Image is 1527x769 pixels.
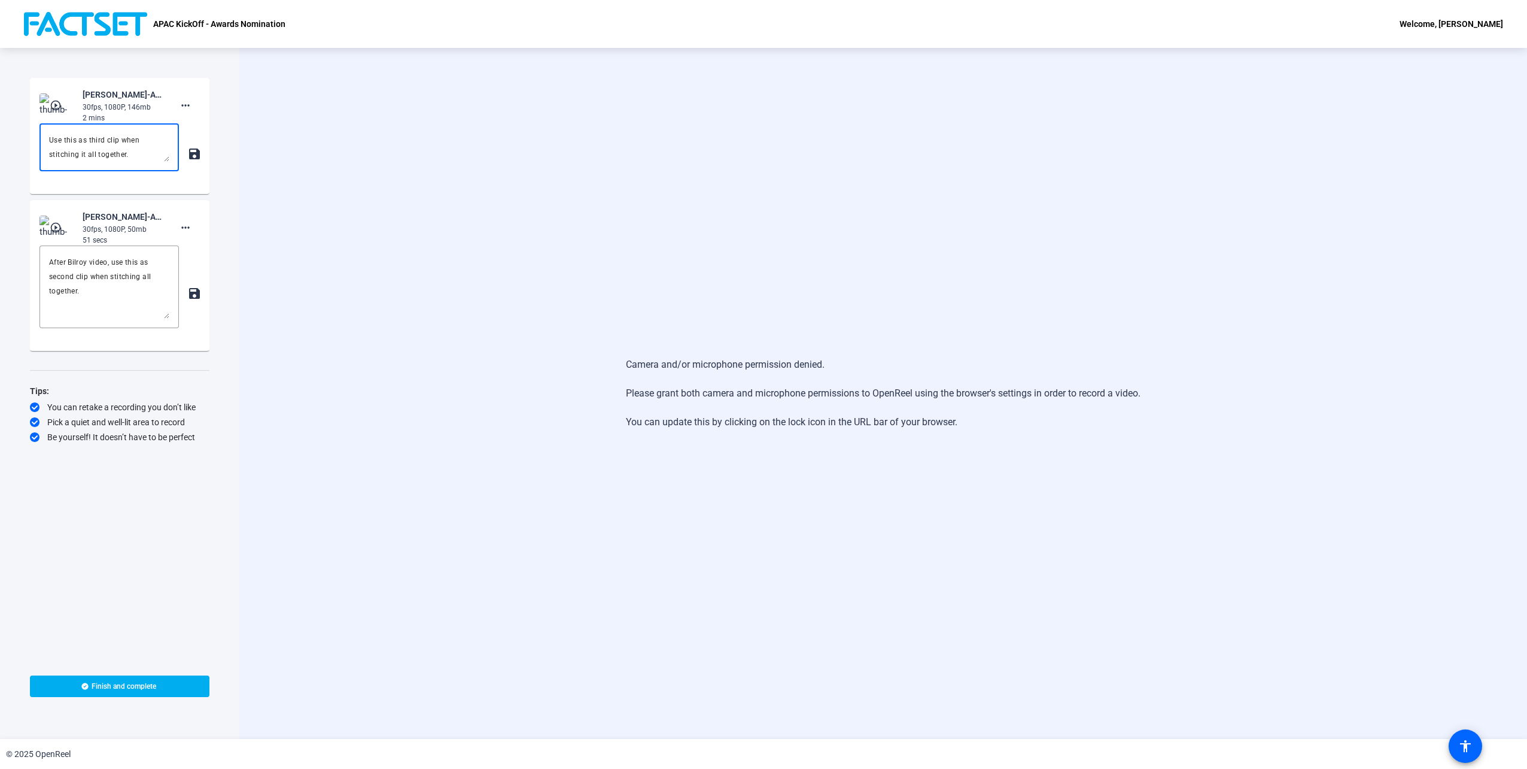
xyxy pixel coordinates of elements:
[24,12,147,36] img: OpenReel logo
[153,17,285,31] p: APAC KickOff - Awards Nomination
[50,99,64,111] mat-icon: play_circle_outline
[39,216,75,240] img: thumb-nail
[83,87,163,102] div: [PERSON_NAME]-APAC KickOff - Top Deal- FY25 and Top sa-APAC KickOff - Awards Nomination-175679040...
[83,210,163,224] div: [PERSON_NAME]-APAC KickOff - Top Deal- FY25 and Top sa-APAC KickOff - Awards Nomination-175679027...
[30,676,209,697] button: Finish and complete
[626,346,1140,441] div: Camera and/or microphone permission denied. Please grant both camera and microphone permissions t...
[30,384,209,398] div: Tips:
[187,147,200,161] mat-icon: save
[1400,17,1503,31] div: Welcome, [PERSON_NAME]
[50,222,64,234] mat-icon: play_circle_outline
[178,98,193,113] mat-icon: more_horiz
[83,113,163,123] div: 2 mins
[6,748,71,761] div: © 2025 OpenReel
[30,431,209,443] div: Be yourself! It doesn’t have to be perfect
[1458,739,1473,753] mat-icon: accessibility
[30,401,209,413] div: You can retake a recording you don’t like
[83,235,163,246] div: 51 secs
[39,93,75,117] img: thumb-nail
[30,416,209,428] div: Pick a quiet and well-lit area to record
[187,286,200,301] mat-icon: save
[178,220,193,235] mat-icon: more_horiz
[92,682,156,691] span: Finish and complete
[83,102,163,113] div: 30fps, 1080P, 146mb
[83,224,163,235] div: 30fps, 1080P, 50mb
